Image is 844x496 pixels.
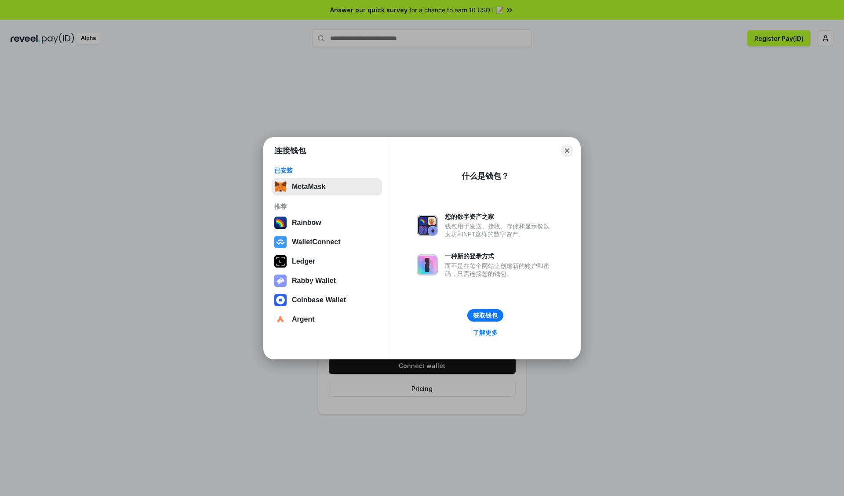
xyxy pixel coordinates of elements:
[445,262,554,278] div: 而不是在每个网站上创建新的账户和密码，只需连接您的钱包。
[292,183,325,191] div: MetaMask
[274,181,287,193] img: svg+xml,%3Csvg%20fill%3D%22none%22%20height%3D%2233%22%20viewBox%3D%220%200%2035%2033%22%20width%...
[274,145,306,156] h1: 连接钱包
[274,255,287,268] img: svg+xml,%3Csvg%20xmlns%3D%22http%3A%2F%2Fwww.w3.org%2F2000%2Fsvg%22%20width%3D%2228%22%20height%3...
[417,254,438,275] img: svg+xml,%3Csvg%20xmlns%3D%22http%3A%2F%2Fwww.w3.org%2F2000%2Fsvg%22%20fill%3D%22none%22%20viewBox...
[292,238,341,246] div: WalletConnect
[272,291,382,309] button: Coinbase Wallet
[445,213,554,221] div: 您的数字资产之家
[274,275,287,287] img: svg+xml,%3Csvg%20xmlns%3D%22http%3A%2F%2Fwww.w3.org%2F2000%2Fsvg%22%20fill%3D%22none%22%20viewBox...
[272,253,382,270] button: Ledger
[274,236,287,248] img: svg+xml,%3Csvg%20width%3D%2228%22%20height%3D%2228%22%20viewBox%3D%220%200%2028%2028%22%20fill%3D...
[274,167,379,174] div: 已安装
[462,171,509,181] div: 什么是钱包？
[274,313,287,326] img: svg+xml,%3Csvg%20width%3D%2228%22%20height%3D%2228%22%20viewBox%3D%220%200%2028%2028%22%20fill%3D...
[292,296,346,304] div: Coinbase Wallet
[274,217,287,229] img: svg+xml,%3Csvg%20width%3D%22120%22%20height%3D%22120%22%20viewBox%3D%220%200%20120%20120%22%20fil...
[272,214,382,232] button: Rainbow
[272,178,382,196] button: MetaMask
[274,294,287,306] img: svg+xml,%3Csvg%20width%3D%2228%22%20height%3D%2228%22%20viewBox%3D%220%200%2028%2028%22%20fill%3D...
[445,222,554,238] div: 钱包用于发送、接收、存储和显示像以太坊和NFT这样的数字资产。
[467,309,503,322] button: 获取钱包
[445,252,554,260] div: 一种新的登录方式
[272,233,382,251] button: WalletConnect
[417,215,438,236] img: svg+xml,%3Csvg%20xmlns%3D%22http%3A%2F%2Fwww.w3.org%2F2000%2Fsvg%22%20fill%3D%22none%22%20viewBox...
[473,329,498,337] div: 了解更多
[292,257,315,265] div: Ledger
[292,219,321,227] div: Rainbow
[272,311,382,328] button: Argent
[561,145,573,157] button: Close
[274,203,379,210] div: 推荐
[272,272,382,290] button: Rabby Wallet
[473,311,498,319] div: 获取钱包
[292,277,336,285] div: Rabby Wallet
[468,327,503,338] a: 了解更多
[292,315,315,323] div: Argent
